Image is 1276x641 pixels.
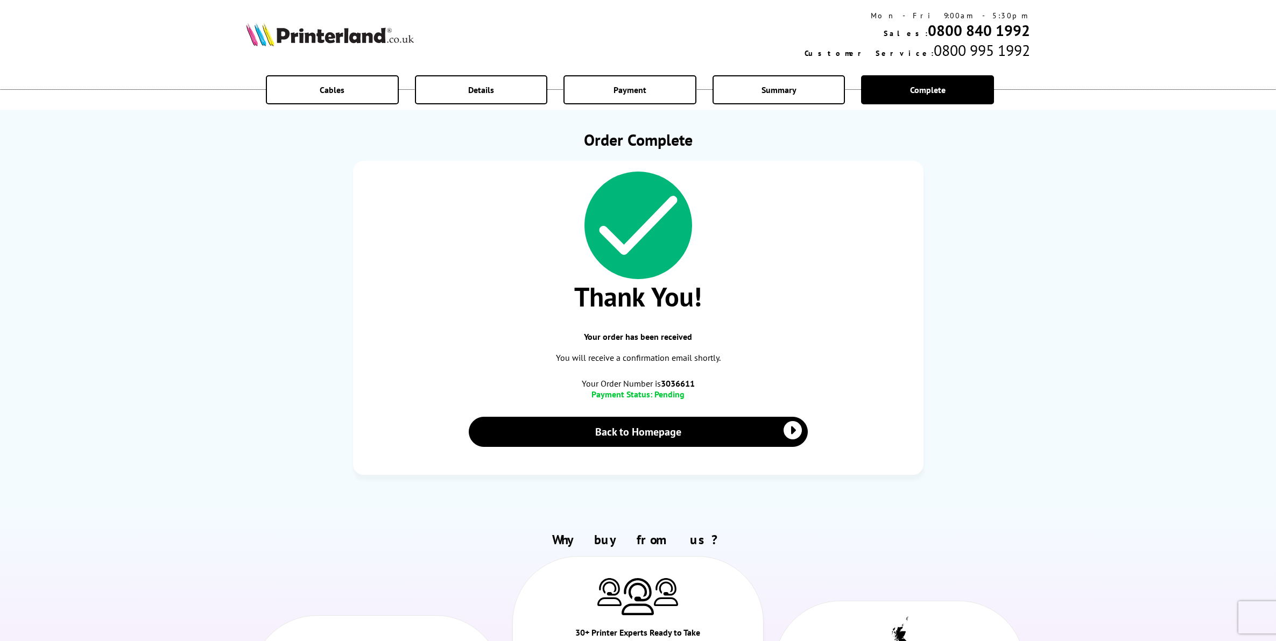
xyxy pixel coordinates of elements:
span: Sales: [884,29,928,38]
img: Printer Experts [654,578,678,606]
span: Summary [762,84,796,95]
a: Back to Homepage [469,417,808,447]
span: Payment Status: [591,389,652,400]
img: Printerland Logo [246,23,414,46]
span: Payment [614,84,646,95]
p: You will receive a confirmation email shortly. [364,351,913,365]
span: Your Order Number is [364,378,913,389]
span: Thank You! [364,279,913,314]
h1: Order Complete [353,129,923,150]
span: Customer Service: [805,48,934,58]
img: Printer Experts [597,578,622,606]
b: 3036611 [661,378,695,389]
img: Printer Experts [622,578,654,615]
h2: Why buy from us? [246,531,1031,548]
a: 0800 840 1992 [928,20,1030,40]
span: Pending [654,389,685,400]
span: Complete [910,84,946,95]
div: Mon - Fri 9:00am - 5:30pm [805,11,1030,20]
span: Your order has been received [364,331,913,342]
span: Details [468,84,494,95]
span: Cables [320,84,344,95]
span: 0800 995 1992 [934,40,1030,60]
